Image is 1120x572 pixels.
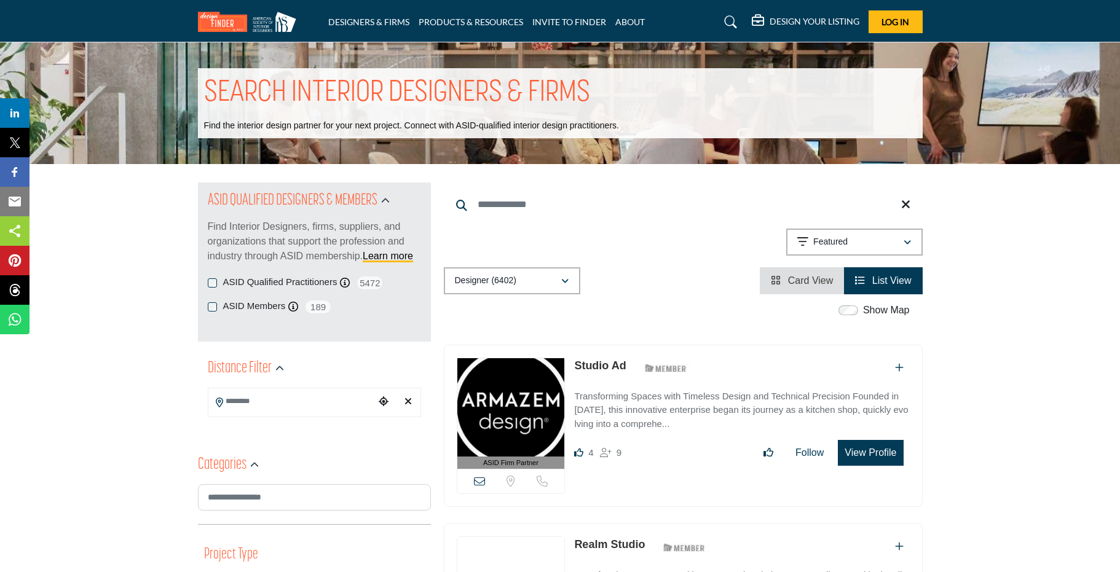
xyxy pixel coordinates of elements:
[208,302,217,311] input: ASID Members checkbox
[863,303,910,318] label: Show Map
[363,251,413,261] a: Learn more
[574,448,583,457] i: Likes
[204,543,258,566] button: Project Type
[617,447,621,458] span: 9
[483,458,538,468] span: ASID Firm Partner
[760,267,844,294] li: Card View
[356,275,384,291] span: 5472
[574,358,626,374] p: Studio Ad
[208,219,421,264] p: Find Interior Designers, firms, suppliers, and organizations that support the profession and indu...
[419,17,523,27] a: PRODUCTS & RESOURCES
[788,275,834,286] span: Card View
[204,74,590,112] h1: SEARCH INTERIOR DESIGNERS & FIRMS
[208,278,217,288] input: ASID Qualified Practitioners checkbox
[399,389,417,415] div: Clear search location
[752,15,859,29] div: DESIGN YOUR LISTING
[574,538,645,550] a: Realm Studio
[304,299,332,315] span: 189
[787,441,832,465] button: Follow
[208,390,374,413] input: Search Location
[574,382,909,431] a: Transforming Spaces with Timeless Design and Technical Precision Founded in [DATE], this innovati...
[855,275,911,286] a: View List
[881,17,909,27] span: Log In
[444,190,923,219] input: Search Keyword
[457,358,565,469] a: ASID Firm Partner
[770,16,859,27] h5: DESIGN YOUR LISTING
[657,539,712,555] img: ASID Members Badge Icon
[457,358,565,456] img: Studio Ad
[208,190,377,212] h2: ASID QUALIFIED DESIGNERS & MEMBERS
[872,275,912,286] span: List View
[374,389,393,415] div: Choose your current location
[574,536,645,553] p: Realm Studio
[574,390,909,431] p: Transforming Spaces with Timeless Design and Technical Precision Founded in [DATE], this innovati...
[444,267,580,294] button: Designer (6402)
[223,275,337,289] label: ASID Qualified Practitioners
[844,267,922,294] li: List View
[869,10,923,33] button: Log In
[615,17,645,27] a: ABOUT
[204,120,619,132] p: Find the interior design partner for your next project. Connect with ASID-qualified interior desi...
[895,541,904,552] a: Add To List
[895,362,904,373] a: Add To List
[638,361,693,376] img: ASID Members Badge Icon
[712,12,745,32] a: Search
[328,17,409,27] a: DESIGNERS & FIRMS
[588,447,593,458] span: 4
[755,441,781,465] button: Like listing
[198,454,246,476] h2: Categories
[786,229,923,256] button: Featured
[532,17,606,27] a: INVITE TO FINDER
[198,484,431,511] input: Search Category
[813,236,848,248] p: Featured
[771,275,833,286] a: View Card
[208,358,272,380] h2: Distance Filter
[574,359,626,372] a: Studio Ad
[223,299,286,313] label: ASID Members
[838,440,903,466] button: View Profile
[455,275,516,287] p: Designer (6402)
[600,445,621,460] div: Followers
[198,12,302,32] img: Site Logo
